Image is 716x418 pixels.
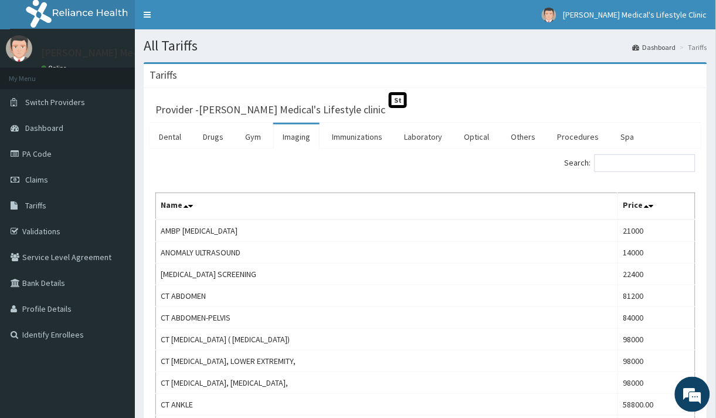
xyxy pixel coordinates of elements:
[156,350,618,372] td: CT [MEDICAL_DATA], LOWER EXTREMITY,
[156,372,618,394] td: CT [MEDICAL_DATA], [MEDICAL_DATA],
[25,174,48,185] span: Claims
[618,193,695,220] th: Price
[194,124,233,149] a: Drugs
[156,329,618,350] td: CT [MEDICAL_DATA] ( [MEDICAL_DATA])
[61,66,197,81] div: Chat with us now
[68,131,162,250] span: We're online!
[144,38,707,53] h1: All Tariffs
[41,64,69,72] a: Online
[25,200,46,211] span: Tariffs
[156,264,618,285] td: [MEDICAL_DATA] SCREENING
[156,242,618,264] td: ANOMALY ULTRASOUND
[156,285,618,307] td: CT ABDOMEN
[618,220,695,242] td: 21000
[618,329,695,350] td: 98000
[156,220,618,242] td: AMBP [MEDICAL_DATA]
[25,97,85,107] span: Switch Providers
[455,124,499,149] a: Optical
[677,42,707,52] li: Tariffs
[542,8,556,22] img: User Image
[618,307,695,329] td: 84000
[192,6,220,34] div: Minimize live chat window
[618,350,695,372] td: 98000
[564,9,707,20] span: [PERSON_NAME] Medical's Lifestyle Clinic
[618,394,695,416] td: 58800.00
[502,124,545,149] a: Others
[236,124,270,149] a: Gym
[323,124,392,149] a: Immunizations
[150,70,177,80] h3: Tariffs
[150,124,191,149] a: Dental
[618,264,695,285] td: 22400
[155,105,385,115] h3: Provider - [PERSON_NAME] Medical's Lifestyle clinic
[156,307,618,329] td: CT ABDOMEN-PELVIS
[389,92,407,108] span: St
[618,242,695,264] td: 14000
[618,372,695,394] td: 98000
[156,394,618,416] td: CT ANKLE
[273,124,320,149] a: Imaging
[618,285,695,307] td: 81200
[22,59,47,88] img: d_794563401_company_1708531726252_794563401
[633,42,676,52] a: Dashboard
[612,124,644,149] a: Spa
[25,123,63,133] span: Dashboard
[156,193,618,220] th: Name
[6,35,32,62] img: User Image
[595,154,695,172] input: Search:
[548,124,609,149] a: Procedures
[41,48,233,58] p: [PERSON_NAME] Medical's Lifestyle Clinic
[6,286,223,328] textarea: Type your message and hit 'Enter'
[395,124,452,149] a: Laboratory
[565,154,695,172] label: Search:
